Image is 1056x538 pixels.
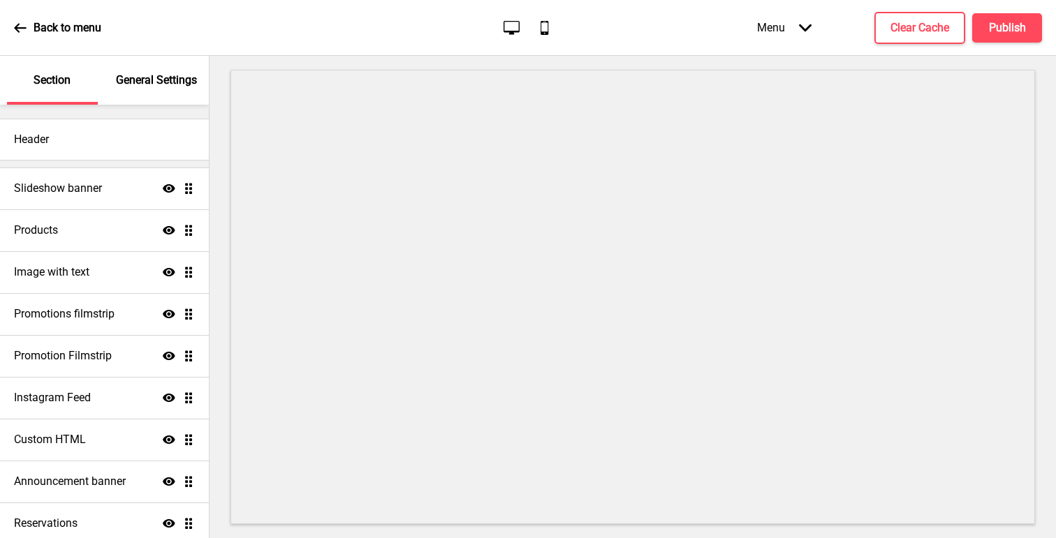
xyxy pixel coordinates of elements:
h4: Products [14,223,58,238]
h4: Publish [989,20,1026,36]
h4: Reservations [14,516,78,531]
div: Menu [743,7,826,48]
h4: Slideshow banner [14,181,102,196]
a: Back to menu [14,9,101,47]
p: Section [34,73,71,88]
h4: Header [14,132,49,147]
p: General Settings [116,73,197,88]
h4: Clear Cache [890,20,949,36]
button: Publish [972,13,1042,43]
h4: Instagram Feed [14,390,91,405]
button: Clear Cache [874,12,965,44]
h4: Promotions filmstrip [14,306,115,322]
h4: Image with text [14,264,89,280]
h4: Promotion Filmstrip [14,348,112,364]
p: Back to menu [34,20,101,36]
h4: Custom HTML [14,432,86,447]
h4: Announcement banner [14,474,126,489]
